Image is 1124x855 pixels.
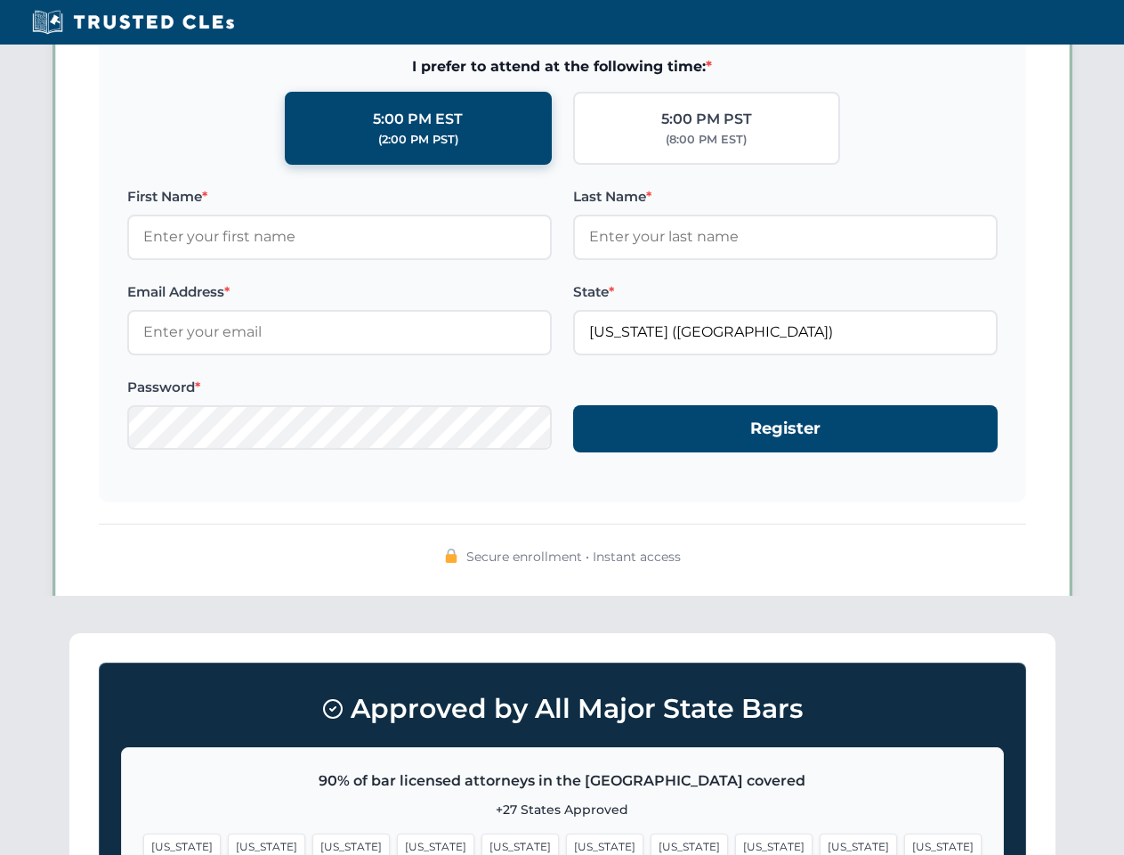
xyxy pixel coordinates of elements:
[127,186,552,208] label: First Name
[121,685,1004,733] h3: Approved by All Major State Bars
[661,108,752,131] div: 5:00 PM PST
[573,186,998,208] label: Last Name
[143,769,982,793] p: 90% of bar licensed attorneys in the [GEOGRAPHIC_DATA] covered
[444,549,458,563] img: 🔒
[127,55,998,78] span: I prefer to attend at the following time:
[27,9,239,36] img: Trusted CLEs
[378,131,458,149] div: (2:00 PM PST)
[373,108,463,131] div: 5:00 PM EST
[573,405,998,452] button: Register
[573,310,998,354] input: Florida (FL)
[573,281,998,303] label: State
[127,281,552,303] label: Email Address
[466,547,681,566] span: Secure enrollment • Instant access
[127,310,552,354] input: Enter your email
[573,215,998,259] input: Enter your last name
[143,800,982,819] p: +27 States Approved
[127,215,552,259] input: Enter your first name
[666,131,747,149] div: (8:00 PM EST)
[127,377,552,398] label: Password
